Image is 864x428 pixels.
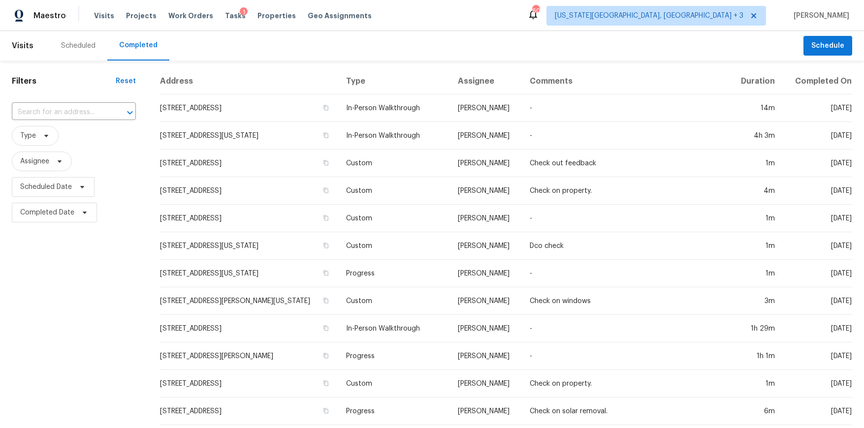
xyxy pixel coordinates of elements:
[450,342,522,370] td: [PERSON_NAME]
[730,370,783,397] td: 1m
[783,315,852,342] td: [DATE]
[321,296,330,305] button: Copy Address
[123,106,137,120] button: Open
[450,260,522,287] td: [PERSON_NAME]
[33,11,66,21] span: Maestro
[730,342,783,370] td: 1h 1m
[321,351,330,360] button: Copy Address
[522,342,730,370] td: -
[803,36,852,56] button: Schedule
[257,11,296,21] span: Properties
[730,122,783,150] td: 4h 3m
[160,342,338,370] td: [STREET_ADDRESS][PERSON_NAME]
[116,76,136,86] div: Reset
[783,122,852,150] td: [DATE]
[338,122,449,150] td: In-Person Walkthrough
[783,342,852,370] td: [DATE]
[321,324,330,333] button: Copy Address
[160,260,338,287] td: [STREET_ADDRESS][US_STATE]
[20,182,72,192] span: Scheduled Date
[225,12,246,19] span: Tasks
[338,94,449,122] td: In-Person Walkthrough
[168,11,213,21] span: Work Orders
[160,315,338,342] td: [STREET_ADDRESS]
[522,122,730,150] td: -
[160,287,338,315] td: [STREET_ADDRESS][PERSON_NAME][US_STATE]
[338,232,449,260] td: Custom
[555,11,743,21] span: [US_STATE][GEOGRAPHIC_DATA], [GEOGRAPHIC_DATA] + 3
[522,397,730,425] td: Check on solar removal.
[783,260,852,287] td: [DATE]
[160,94,338,122] td: [STREET_ADDRESS]
[730,68,783,94] th: Duration
[783,205,852,232] td: [DATE]
[308,11,372,21] span: Geo Assignments
[338,205,449,232] td: Custom
[450,232,522,260] td: [PERSON_NAME]
[730,397,783,425] td: 6m
[450,177,522,205] td: [PERSON_NAME]
[522,94,730,122] td: -
[450,205,522,232] td: [PERSON_NAME]
[522,205,730,232] td: -
[730,287,783,315] td: 3m
[783,150,852,177] td: [DATE]
[61,41,96,51] div: Scheduled
[783,68,852,94] th: Completed On
[783,232,852,260] td: [DATE]
[783,397,852,425] td: [DATE]
[321,103,330,112] button: Copy Address
[160,232,338,260] td: [STREET_ADDRESS][US_STATE]
[160,122,338,150] td: [STREET_ADDRESS][US_STATE]
[20,208,74,217] span: Completed Date
[450,370,522,397] td: [PERSON_NAME]
[20,131,36,141] span: Type
[450,122,522,150] td: [PERSON_NAME]
[811,40,844,52] span: Schedule
[12,76,116,86] h1: Filters
[20,156,49,166] span: Assignee
[338,315,449,342] td: In-Person Walkthrough
[450,315,522,342] td: [PERSON_NAME]
[730,177,783,205] td: 4m
[783,177,852,205] td: [DATE]
[522,177,730,205] td: Check on property.
[321,379,330,388] button: Copy Address
[522,232,730,260] td: Dco check
[522,260,730,287] td: -
[160,68,338,94] th: Address
[160,370,338,397] td: [STREET_ADDRESS]
[338,150,449,177] td: Custom
[450,397,522,425] td: [PERSON_NAME]
[240,7,248,17] div: 1
[522,315,730,342] td: -
[321,214,330,222] button: Copy Address
[126,11,157,21] span: Projects
[321,186,330,195] button: Copy Address
[730,232,783,260] td: 1m
[338,397,449,425] td: Progress
[522,287,730,315] td: Check on windows
[321,269,330,277] button: Copy Address
[338,68,449,94] th: Type
[160,150,338,177] td: [STREET_ADDRESS]
[730,315,783,342] td: 1h 29m
[522,370,730,397] td: Check on property.
[450,150,522,177] td: [PERSON_NAME]
[321,131,330,140] button: Copy Address
[160,397,338,425] td: [STREET_ADDRESS]
[730,150,783,177] td: 1m
[522,150,730,177] td: Check out feedback
[730,94,783,122] td: 14m
[450,287,522,315] td: [PERSON_NAME]
[450,94,522,122] td: [PERSON_NAME]
[730,260,783,287] td: 1m
[522,68,730,94] th: Comments
[338,177,449,205] td: Custom
[338,342,449,370] td: Progress
[119,40,158,50] div: Completed
[160,205,338,232] td: [STREET_ADDRESS]
[450,68,522,94] th: Assignee
[338,260,449,287] td: Progress
[783,94,852,122] td: [DATE]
